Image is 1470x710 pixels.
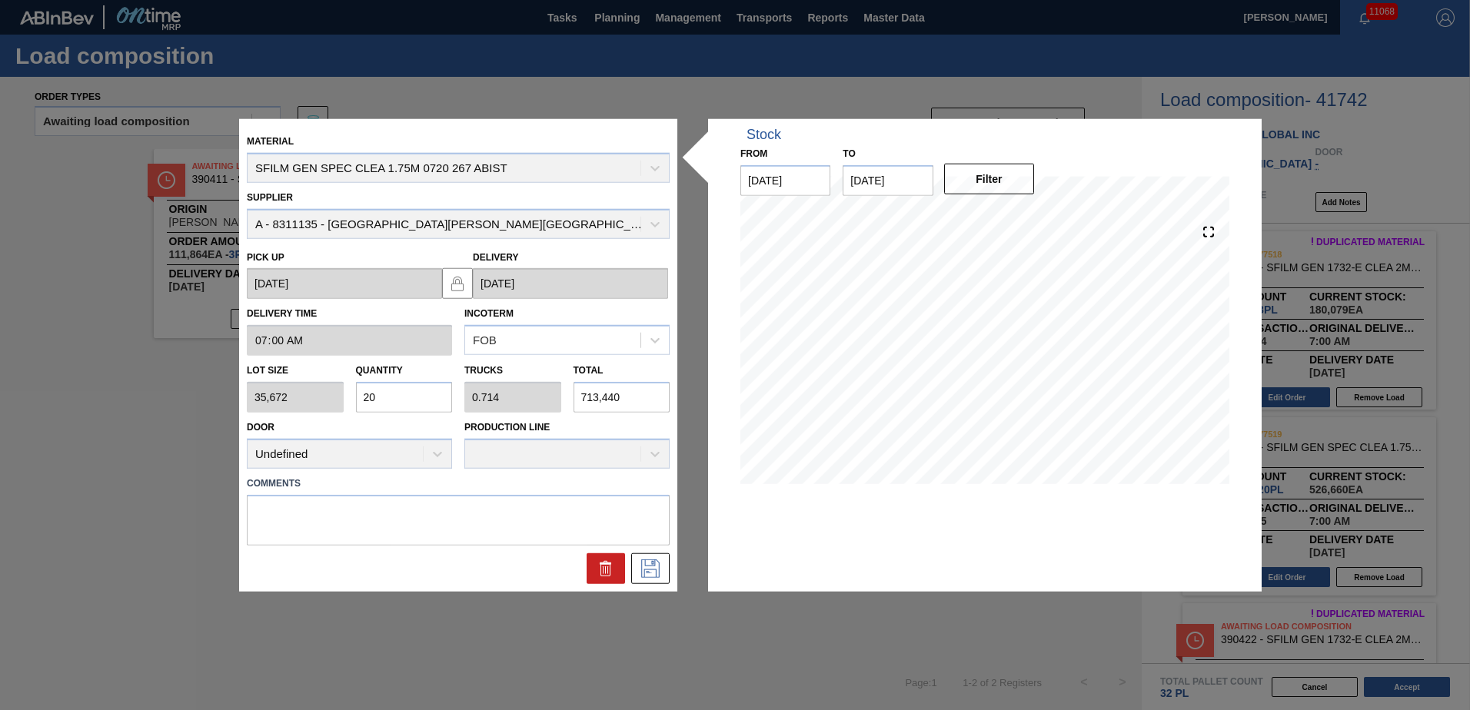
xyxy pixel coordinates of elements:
[442,267,473,298] button: locked
[740,148,767,159] label: From
[247,472,670,494] label: Comments
[247,360,344,382] label: Lot size
[944,164,1034,194] button: Filter
[843,165,933,196] input: mm/dd/yyyy
[356,365,403,376] label: Quantity
[464,308,514,319] label: Incoterm
[247,192,293,203] label: Supplier
[747,127,781,143] div: Stock
[464,365,503,376] label: Trucks
[247,303,452,325] label: Delivery Time
[473,251,519,262] label: Delivery
[448,274,467,292] img: locked
[843,148,855,159] label: to
[464,422,550,433] label: Production Line
[631,552,670,583] div: Edit Order
[247,251,284,262] label: Pick up
[587,552,625,583] div: Delete Order
[473,268,668,299] input: mm/dd/yyyy
[574,365,604,376] label: Total
[740,165,830,196] input: mm/dd/yyyy
[247,268,442,299] input: mm/dd/yyyy
[473,333,497,347] div: FOB
[247,136,294,147] label: Material
[247,422,274,433] label: Door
